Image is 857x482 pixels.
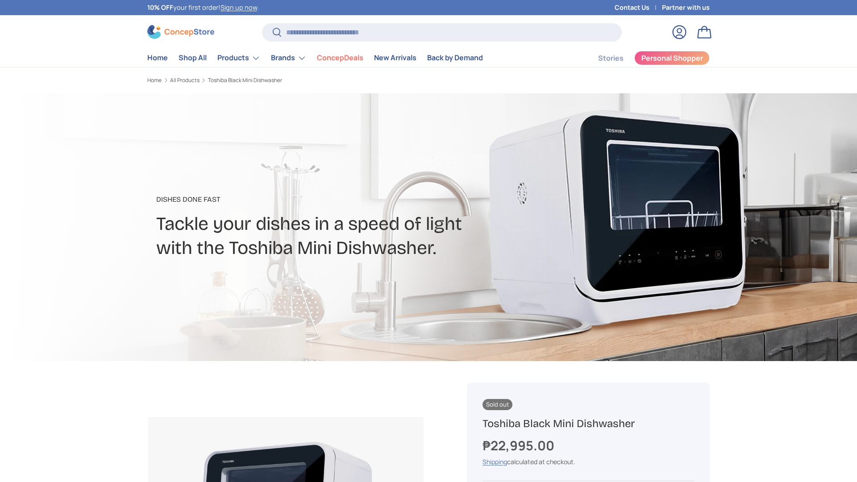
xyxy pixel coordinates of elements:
[147,76,445,84] nav: Breadcrumbs
[615,3,662,12] a: Contact Us
[483,457,507,466] a: Shipping
[266,49,312,67] summary: Brands
[374,49,416,66] a: New Arrivals
[147,3,259,12] p: your first order! .
[156,194,499,205] p: Dishes Done Fast​
[483,399,512,410] span: Sold out
[483,417,694,431] h1: Toshiba Black Mini Dishwasher
[577,49,710,67] nav: Secondary
[208,78,282,83] a: Toshiba Black Mini Dishwasher
[634,51,710,65] a: Personal Shopper
[217,49,260,67] a: Products
[147,25,214,39] img: ConcepStore
[271,49,306,67] a: Brands
[147,49,483,67] nav: Primary
[170,78,200,83] a: All Products
[317,49,363,66] a: ConcepDeals
[147,78,162,83] a: Home
[483,436,557,454] strong: ₱22,995.00
[179,49,207,66] a: Shop All
[427,49,483,66] a: Back by Demand
[156,212,499,260] h2: Tackle your dishes in a speed of light with the Toshiba Mini Dishwasher.
[662,3,710,12] a: Partner with us
[598,50,624,67] a: Stories
[147,49,168,66] a: Home
[641,54,703,62] span: Personal Shopper
[212,49,266,67] summary: Products
[483,457,694,466] div: calculated at checkout.
[220,3,257,12] a: Sign up now
[147,3,173,12] strong: 10% OFF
